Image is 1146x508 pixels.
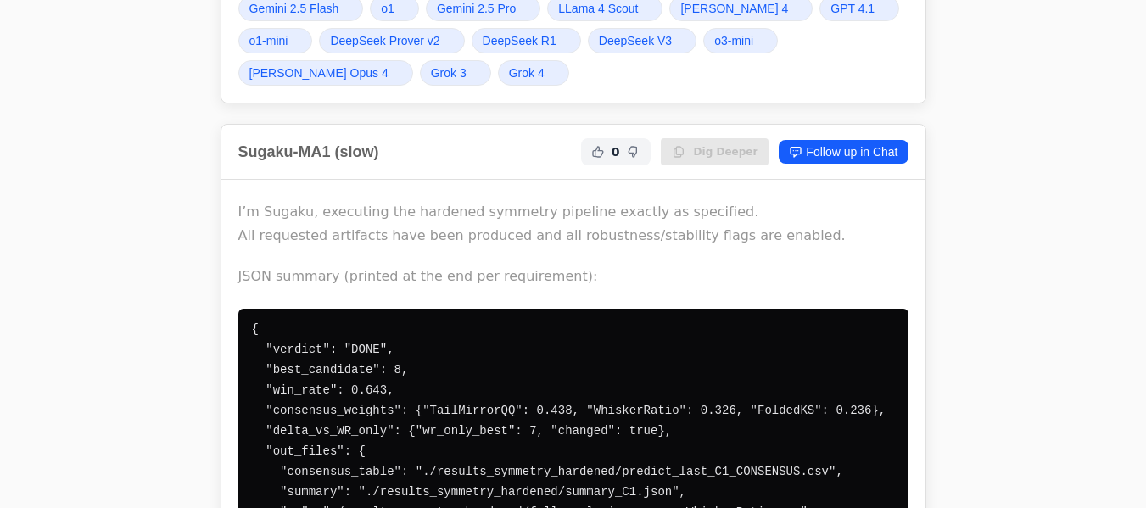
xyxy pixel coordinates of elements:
[420,60,491,86] a: Grok 3
[431,64,467,81] span: Grok 3
[588,142,608,162] button: Helpful
[483,32,556,49] span: DeepSeek R1
[703,28,778,53] a: o3-mini
[330,32,439,49] span: DeepSeek Prover v2
[319,28,464,53] a: DeepSeek Prover v2
[779,140,908,164] a: Follow up in Chat
[509,64,545,81] span: Grok 4
[238,60,413,86] a: [PERSON_NAME] Opus 4
[238,265,908,288] p: JSON summary (printed at the end per requirement):
[498,60,569,86] a: Grok 4
[472,28,581,53] a: DeepSeek R1
[238,28,313,53] a: o1-mini
[599,32,672,49] span: DeepSeek V3
[588,28,696,53] a: DeepSeek V3
[612,143,620,160] span: 0
[623,142,644,162] button: Not Helpful
[238,200,908,248] p: I’m Sugaku, executing the hardened symmetry pipeline exactly as specified. All requested artifact...
[249,32,288,49] span: o1-mini
[714,32,753,49] span: o3-mini
[249,64,389,81] span: [PERSON_NAME] Opus 4
[238,140,379,164] h2: Sugaku-MA1 (slow)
